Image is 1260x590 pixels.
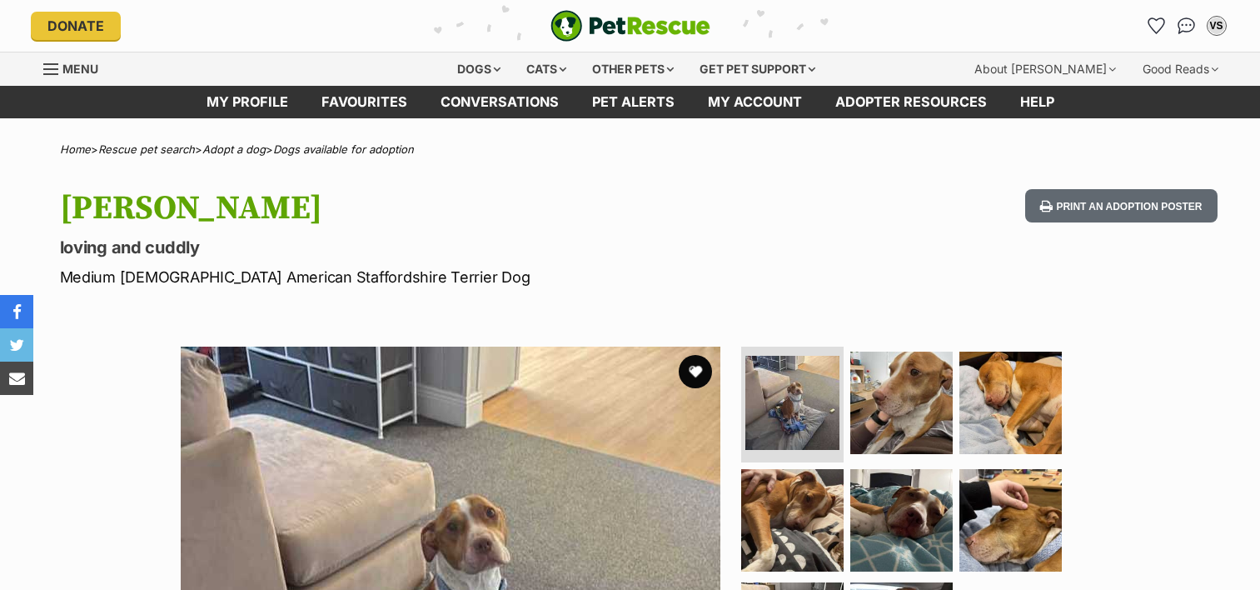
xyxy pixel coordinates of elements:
div: Dogs [446,52,512,86]
a: Home [60,142,91,156]
div: Other pets [580,52,685,86]
img: Photo of Rocco [741,469,844,572]
button: My account [1203,12,1230,39]
span: Menu [62,62,98,76]
a: Pet alerts [575,86,691,118]
h1: [PERSON_NAME] [60,189,764,227]
a: Adopter resources [819,86,1004,118]
div: Good Reads [1131,52,1230,86]
img: Photo of Rocco [959,352,1062,454]
a: Favourites [1143,12,1170,39]
img: Photo of Rocco [745,356,839,450]
button: favourite [679,355,712,388]
a: My profile [190,86,305,118]
a: My account [691,86,819,118]
div: Cats [515,52,578,86]
div: VS [1208,17,1225,34]
a: conversations [424,86,575,118]
img: chat-41dd97257d64d25036548639549fe6c8038ab92f7586957e7f3b1b290dea8141.svg [1178,17,1195,34]
img: Photo of Rocco [959,469,1062,572]
a: Dogs available for adoption [273,142,414,156]
button: Print an adoption poster [1025,189,1217,223]
a: Rescue pet search [98,142,195,156]
ul: Account quick links [1143,12,1230,39]
div: Get pet support [688,52,827,86]
a: Menu [43,52,110,82]
a: Favourites [305,86,424,118]
a: Adopt a dog [202,142,266,156]
a: Donate [31,12,121,40]
a: PetRescue [550,10,710,42]
img: Photo of Rocco [850,469,953,572]
a: Conversations [1173,12,1200,39]
img: logo-e224e6f780fb5917bec1dbf3a21bbac754714ae5b6737aabdf751b685950b380.svg [550,10,710,42]
p: Medium [DEMOGRAPHIC_DATA] American Staffordshire Terrier Dog [60,266,764,288]
a: Help [1004,86,1071,118]
p: loving and cuddly [60,236,764,259]
img: Photo of Rocco [850,352,953,454]
div: About [PERSON_NAME] [963,52,1128,86]
div: > > > [18,143,1243,156]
